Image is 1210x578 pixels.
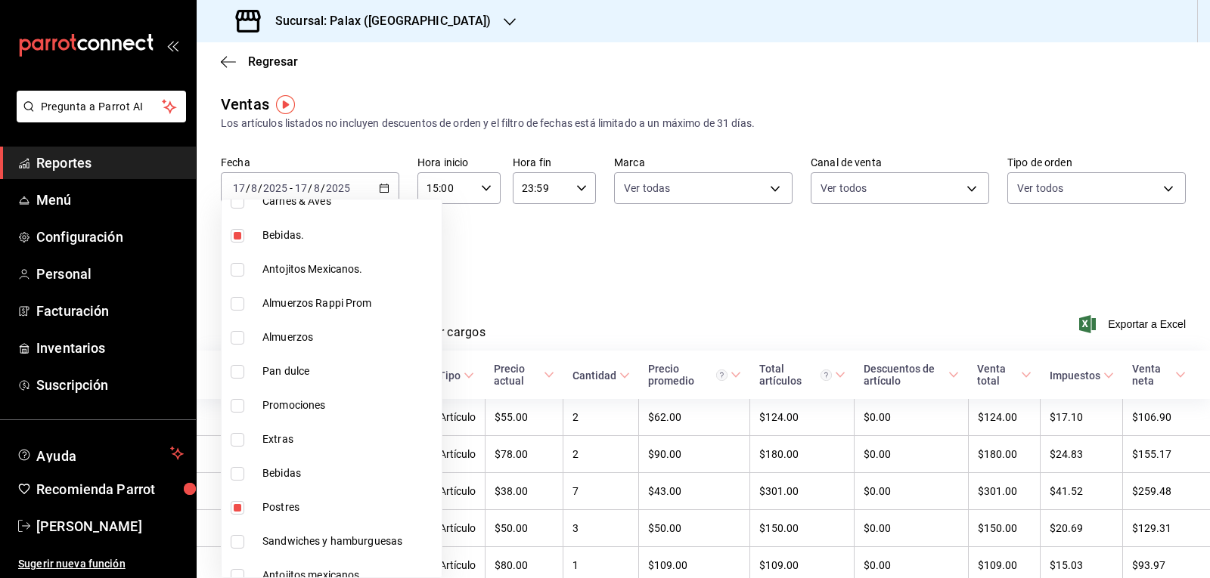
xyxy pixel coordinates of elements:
[262,193,436,209] span: Carnes & Aves
[262,261,436,277] span: Antojitos Mexicanos.
[262,465,436,481] span: Bebidas
[262,329,436,345] span: Almuerzos
[276,95,295,114] img: Tooltip marker
[262,431,436,447] span: Extras
[262,363,436,379] span: Pan dulce
[262,295,436,311] span: Almuerzos Rappi Prom
[262,397,436,413] span: Promociones
[262,499,436,515] span: Postres
[262,533,436,549] span: Sandwiches y hamburguesas
[262,227,436,243] span: Bebidas.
